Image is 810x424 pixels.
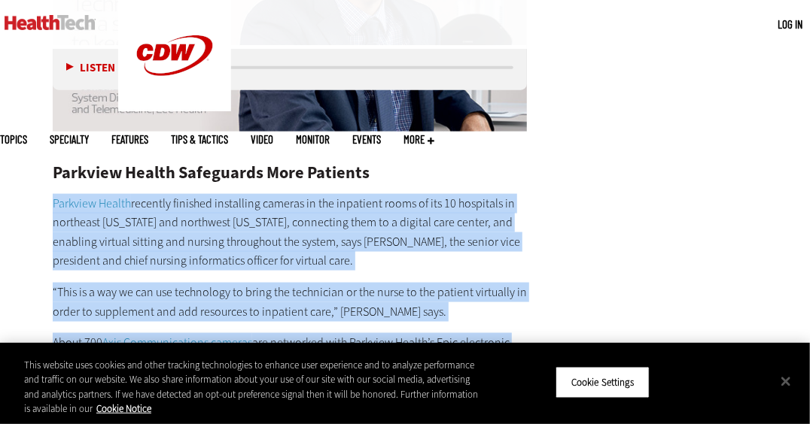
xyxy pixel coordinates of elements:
div: User menu [778,17,802,32]
a: MonITor [296,134,330,145]
p: “This is a way we can use technology to bring the technician or the nurse to the patient virtuall... [53,283,527,321]
a: Log in [778,17,802,31]
h2: Parkview Health Safeguards More Patients [53,165,527,181]
div: This website uses cookies and other tracking technologies to enhance user experience and to analy... [24,358,486,416]
a: Axis Communications cameras [102,335,252,350]
a: Parkview Health [53,195,131,211]
p: About 700 are networked with Parkview Health’s Epic electronic health record system, which provid... [53,333,527,391]
button: Close [769,365,802,398]
p: recently finished installing cameras in the inpatient rooms of its 10 hospitals in northeast [US_... [53,194,527,271]
span: More [403,134,434,145]
a: Video [251,134,273,145]
a: Events [352,134,381,145]
img: Home [5,15,96,30]
span: Specialty [50,134,89,145]
a: CDW [118,99,231,115]
a: Features [111,134,148,145]
button: Cookie Settings [556,367,650,398]
a: Tips & Tactics [171,134,228,145]
a: More information about your privacy [96,402,151,415]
